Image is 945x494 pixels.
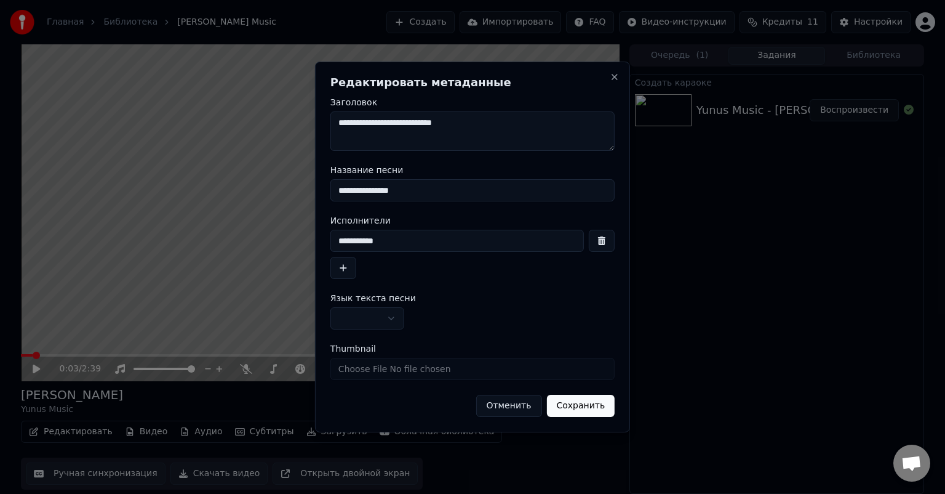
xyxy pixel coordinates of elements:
[330,98,615,107] label: Заголовок
[476,395,541,417] button: Отменить
[330,77,615,88] h2: Редактировать метаданные
[330,344,376,353] span: Thumbnail
[330,294,416,302] span: Язык текста песни
[546,395,615,417] button: Сохранить
[330,216,615,225] label: Исполнители
[330,166,615,174] label: Название песни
